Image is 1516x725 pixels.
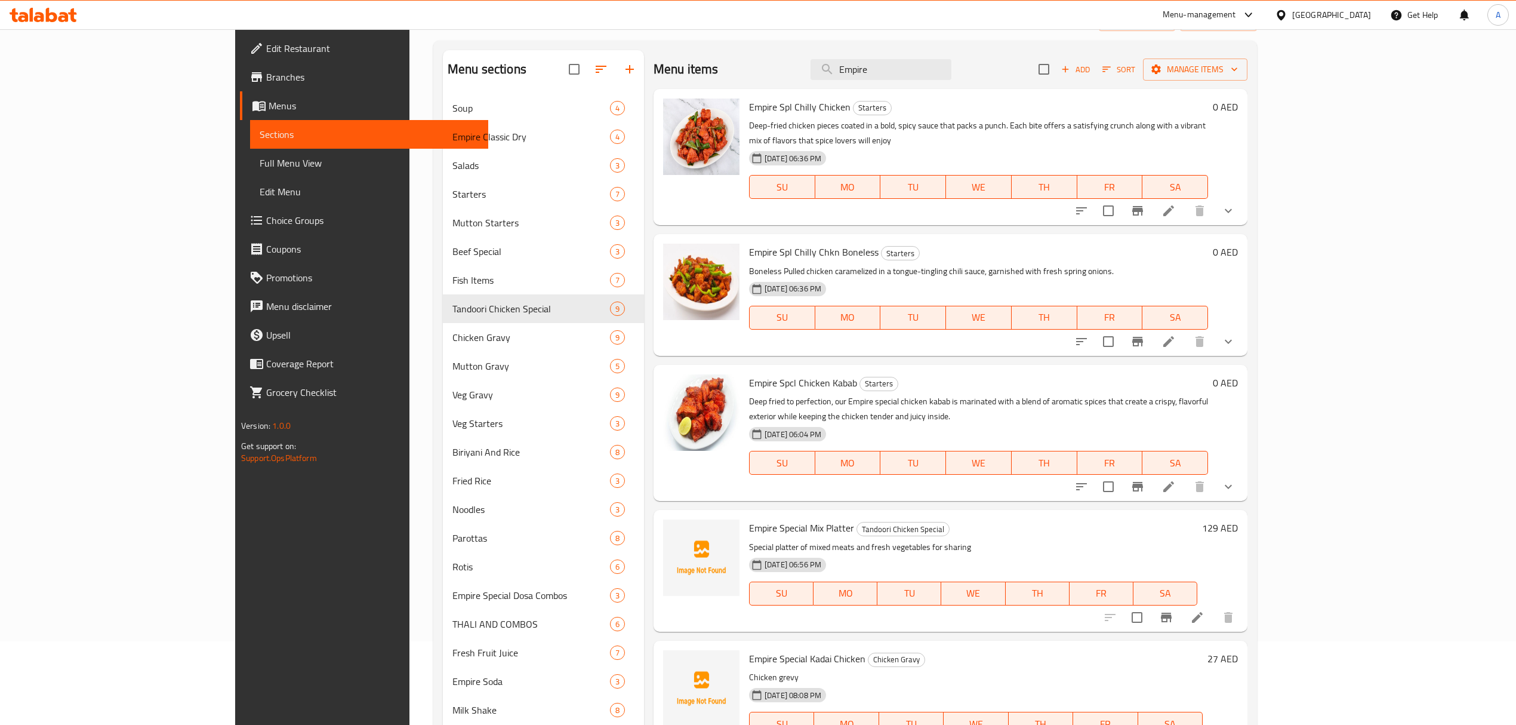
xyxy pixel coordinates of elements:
[1161,334,1176,349] a: Edit menu item
[610,617,625,631] div: items
[610,416,625,431] div: items
[611,303,624,315] span: 9
[857,523,949,536] span: Tandoori Chicken Special
[754,454,811,472] span: SU
[452,158,610,173] div: Salads
[610,560,625,574] div: items
[1077,451,1143,475] button: FR
[611,561,624,573] span: 6
[452,359,610,373] span: Mutton Gravy
[610,302,625,316] div: items
[610,531,625,545] div: items
[610,158,625,173] div: items
[1124,605,1150,630] span: Select to update
[760,429,826,440] span: [DATE] 06:04 PM
[611,676,624,687] span: 3
[1059,63,1092,76] span: Add
[610,703,625,717] div: items
[1185,472,1214,501] button: delete
[815,451,881,475] button: MO
[250,177,488,206] a: Edit Menu
[1138,585,1193,602] span: SA
[1142,175,1208,199] button: SA
[1152,603,1181,632] button: Branch-specific-item
[260,185,479,199] span: Edit Menu
[611,160,624,171] span: 3
[443,151,644,180] div: Salads3
[452,474,610,488] span: Fried Rice
[610,130,625,144] div: items
[885,454,941,472] span: TU
[1012,306,1077,330] button: TH
[1095,60,1143,79] span: Sort items
[1096,329,1121,354] span: Select to update
[443,552,644,581] div: Rotis6
[1067,472,1096,501] button: sort-choices
[610,216,625,230] div: items
[760,559,826,570] span: [DATE] 06:56 PM
[859,377,898,391] div: Starters
[443,638,644,667] div: Fresh Fruit Juice7
[1123,472,1152,501] button: Branch-specific-item
[250,120,488,149] a: Sections
[452,617,610,631] span: THALI AND COMBOS
[1082,179,1138,196] span: FR
[452,560,610,574] div: Rotis
[611,447,624,458] span: 8
[880,306,946,330] button: TU
[611,418,624,429] span: 3
[1213,244,1238,260] h6: 0 AED
[1082,309,1138,326] span: FR
[1207,650,1238,667] h6: 27 AED
[443,495,644,524] div: Noodles3
[443,524,644,552] div: Parottas8
[611,590,624,601] span: 3
[443,409,644,438] div: Veg Starters3
[663,520,739,596] img: Empire Special Mix Platter
[760,690,826,701] span: [DATE] 08:08 PM
[452,588,610,603] span: Empire Special Dosa Combos
[877,582,941,606] button: TU
[1221,204,1235,218] svg: Show Choices
[240,235,488,263] a: Coupons
[814,582,877,606] button: MO
[443,610,644,638] div: THALI AND COMBOS6
[1123,196,1152,225] button: Branch-specific-item
[749,374,857,392] span: Empire Spcl Chicken Kabab
[452,330,610,345] div: Chicken Gravy
[452,244,610,259] span: Beef Special
[240,378,488,407] a: Grocery Checklist
[452,531,610,545] span: Parottas
[260,156,479,170] span: Full Menu View
[760,283,826,294] span: [DATE] 06:36 PM
[1161,480,1176,494] a: Edit menu item
[610,646,625,660] div: items
[452,101,610,115] span: Soup
[611,246,624,257] span: 3
[240,206,488,235] a: Choice Groups
[818,585,873,602] span: MO
[754,179,811,196] span: SU
[452,273,610,287] div: Fish Items
[946,585,1000,602] span: WE
[1123,327,1152,356] button: Branch-specific-item
[611,619,624,630] span: 6
[1010,585,1065,602] span: TH
[1067,196,1096,225] button: sort-choices
[452,216,610,230] div: Mutton Starters
[611,332,624,343] span: 9
[610,101,625,115] div: items
[452,502,610,517] span: Noodles
[610,330,625,345] div: items
[266,242,479,256] span: Coupons
[1185,327,1214,356] button: delete
[443,581,644,610] div: Empire Special Dosa Combos3
[610,445,625,459] div: items
[240,34,488,63] a: Edit Restaurant
[610,359,625,373] div: items
[654,60,719,78] h2: Menu items
[1221,480,1235,494] svg: Show Choices
[760,153,826,164] span: [DATE] 06:36 PM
